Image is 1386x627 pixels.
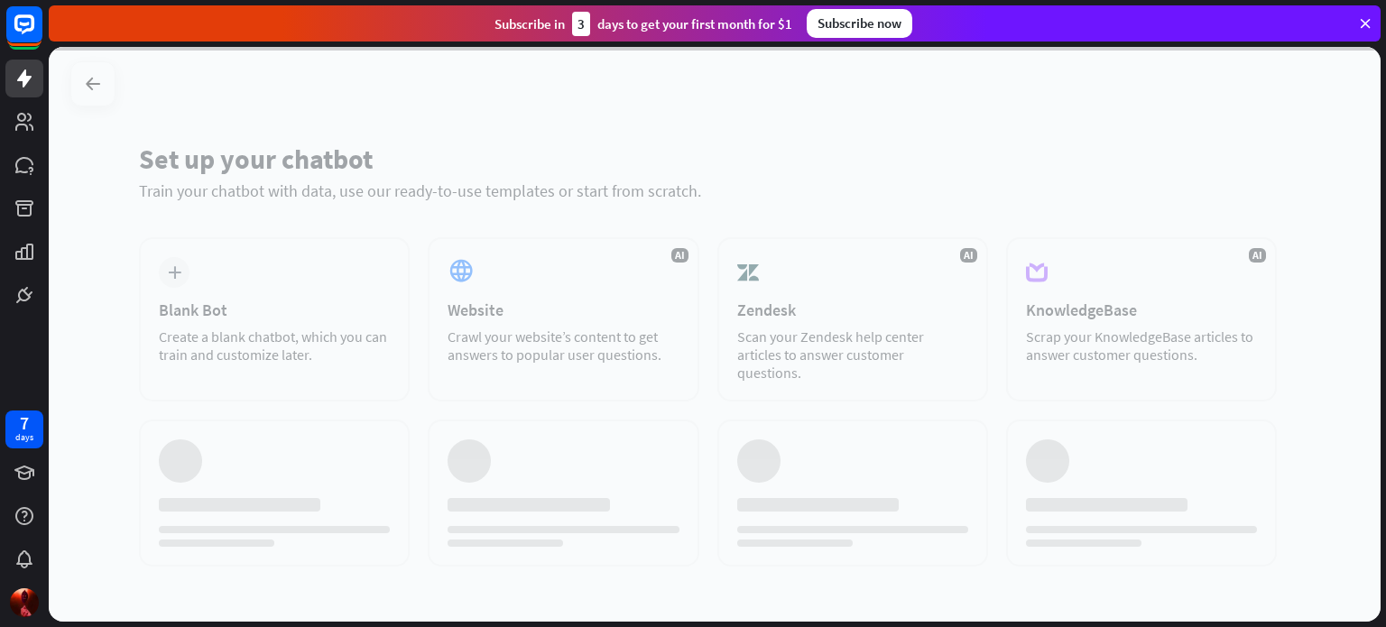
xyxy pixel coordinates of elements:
[15,431,33,444] div: days
[5,410,43,448] a: 7 days
[494,12,792,36] div: Subscribe in days to get your first month for $1
[807,9,912,38] div: Subscribe now
[20,415,29,431] div: 7
[572,12,590,36] div: 3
